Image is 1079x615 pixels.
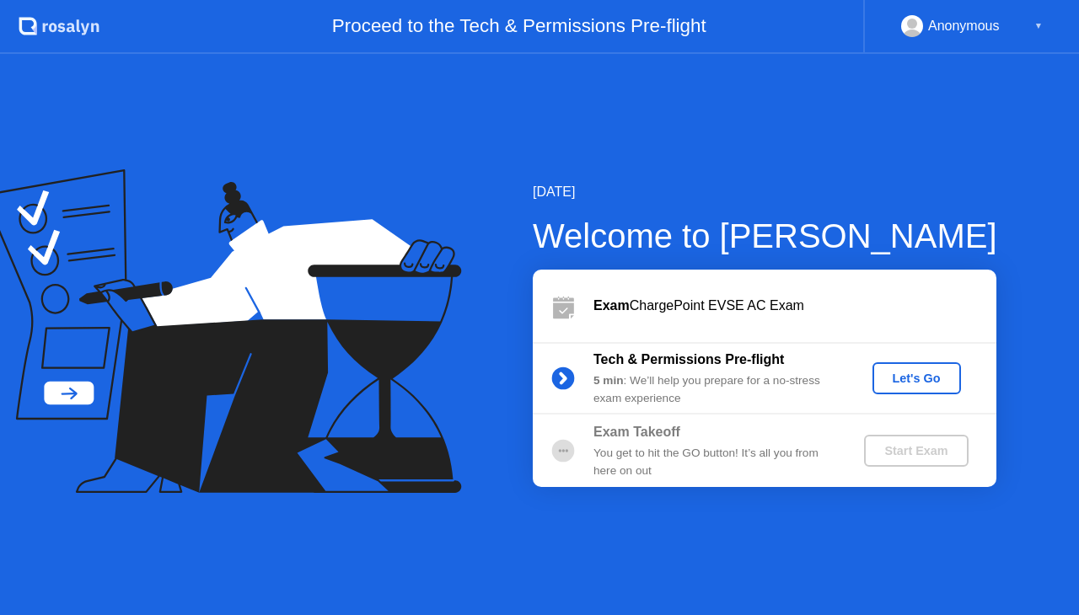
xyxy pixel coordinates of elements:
[593,372,836,407] div: : We’ll help you prepare for a no-stress exam experience
[593,298,630,313] b: Exam
[928,15,1000,37] div: Anonymous
[593,352,784,366] b: Tech & Permissions Pre-flight
[533,211,997,261] div: Welcome to [PERSON_NAME]
[864,435,968,467] button: Start Exam
[1034,15,1043,37] div: ▼
[871,444,961,457] div: Start Exam
[879,372,954,385] div: Let's Go
[593,374,624,387] b: 5 min
[593,445,836,479] div: You get to hit the GO button! It’s all you from here on out
[593,296,996,316] div: ChargePoint EVSE AC Exam
[533,182,997,202] div: [DATE]
[872,362,961,394] button: Let's Go
[593,425,680,439] b: Exam Takeoff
